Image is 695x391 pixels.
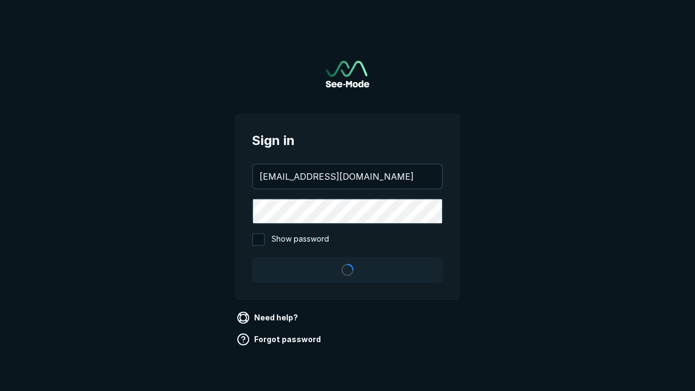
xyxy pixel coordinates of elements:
span: Show password [271,233,329,246]
a: Forgot password [235,331,325,348]
span: Sign in [252,131,443,150]
a: Need help? [235,309,302,326]
input: your@email.com [253,165,442,188]
img: See-Mode Logo [326,61,369,87]
a: Go to sign in [326,61,369,87]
